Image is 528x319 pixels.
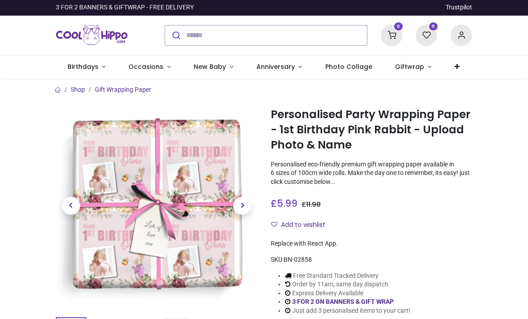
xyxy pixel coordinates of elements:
[325,62,372,71] span: Photo Collage
[302,200,321,209] span: £
[56,23,128,48] img: Cool Hippo
[285,306,410,315] li: Just add 3 personalised items to your cart!
[56,135,86,276] a: Previous
[227,135,258,276] a: Next
[233,197,251,215] span: Next
[271,221,277,228] i: Add to wishlist
[285,272,410,281] li: Free Standard Tracked Delivery
[256,62,295,71] span: Anniversary
[285,280,410,289] li: Order by 11am, same day dispatch
[284,256,312,263] span: BN-02858
[194,62,226,71] span: New Baby
[271,239,472,248] div: Replace with React App.
[56,55,117,79] a: Birthdays
[271,107,472,153] h1: Personalised Party Wrapping Paper - 1st Birthday Pink Rabbit - Upload Photo & Name
[117,55,183,79] a: Occasions
[446,3,472,12] a: Trustpilot
[383,55,443,79] a: Giftwrap
[183,55,245,79] a: New Baby
[56,23,128,48] a: Logo of Cool Hippo
[56,3,194,12] div: 3 FOR 2 BANNERS & GIFTWRAP - FREE DELIVERY
[68,62,98,71] span: Birthdays
[128,62,163,71] span: Occasions
[285,289,410,298] li: Express Delivery Available
[306,200,321,209] span: 11.98
[56,105,257,306] img: Personalised Party Wrapping Paper - 1st Birthday Pink Rabbit - Upload Photo & Name
[292,298,394,305] a: 3 FOR 2 ON BANNERS & GIFT WRAP
[271,255,472,264] div: SKU:
[429,22,438,31] sup: 0
[277,197,298,210] span: 5.99
[271,160,472,187] p: Personalised eco-friendly premium gift wrapping paper available in 6 sizes of 100cm wide rolls. M...
[245,55,314,79] a: Anniversary
[394,22,403,31] sup: 0
[381,31,402,38] a: 0
[165,26,186,45] button: Submit
[71,86,85,93] a: Shop
[271,197,298,210] span: £
[395,62,424,71] span: Giftwrap
[416,31,437,38] a: 0
[62,197,80,215] span: Previous
[271,217,333,233] button: Add to wishlistAdd to wishlist
[95,86,151,93] a: Gift Wrapping Paper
